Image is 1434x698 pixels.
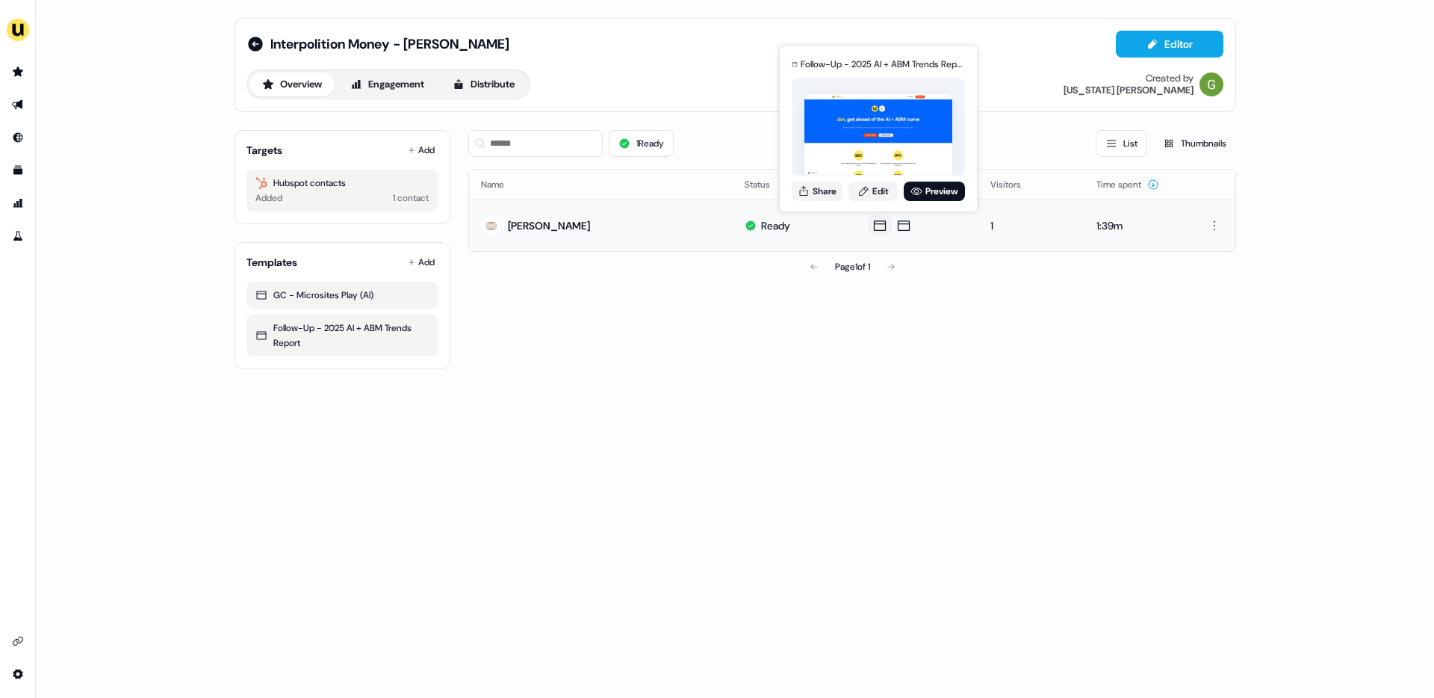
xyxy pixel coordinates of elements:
[405,252,438,273] button: Add
[6,93,30,117] a: Go to outbound experience
[6,629,30,653] a: Go to integrations
[1064,84,1194,96] div: [US_STATE] [PERSON_NAME]
[6,191,30,215] a: Go to attribution
[761,218,790,233] div: Ready
[255,191,282,206] div: Added
[801,57,965,72] div: Follow-Up - 2025 AI + ABM Trends Report for [PERSON_NAME]
[1116,38,1223,54] a: Editor
[745,171,788,198] button: Status
[255,321,429,350] div: Follow-Up - 2025 AI + ABM Trends Report
[6,224,30,248] a: Go to experiments
[1146,72,1194,84] div: Created by
[249,72,335,96] button: Overview
[255,176,429,191] div: Hubspot contacts
[440,72,527,96] button: Distribute
[6,126,30,149] a: Go to Inbound
[508,218,590,233] div: [PERSON_NAME]
[792,182,842,201] button: Share
[1096,218,1174,233] div: 1:39m
[255,288,429,303] div: GC - Microsites Play (AI)
[990,171,1039,198] button: Visitors
[1096,130,1147,157] button: List
[246,143,282,158] div: Targets
[393,191,429,206] div: 1 contact
[804,94,952,177] img: asset preview
[6,60,30,84] a: Go to prospects
[481,171,522,198] button: Name
[338,72,437,96] button: Engagement
[1199,72,1223,96] img: Georgia
[835,259,870,274] div: Page 1 of 1
[1116,31,1223,58] button: Editor
[904,182,965,201] a: Preview
[1153,130,1236,157] button: Thumbnails
[246,255,297,270] div: Templates
[990,218,1072,233] div: 1
[405,140,438,161] button: Add
[609,130,674,157] button: 1Ready
[848,182,898,201] a: Edit
[1096,171,1159,198] button: Time spent
[270,35,509,53] span: Interpolition Money - [PERSON_NAME]
[6,662,30,686] a: Go to integrations
[6,158,30,182] a: Go to templates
